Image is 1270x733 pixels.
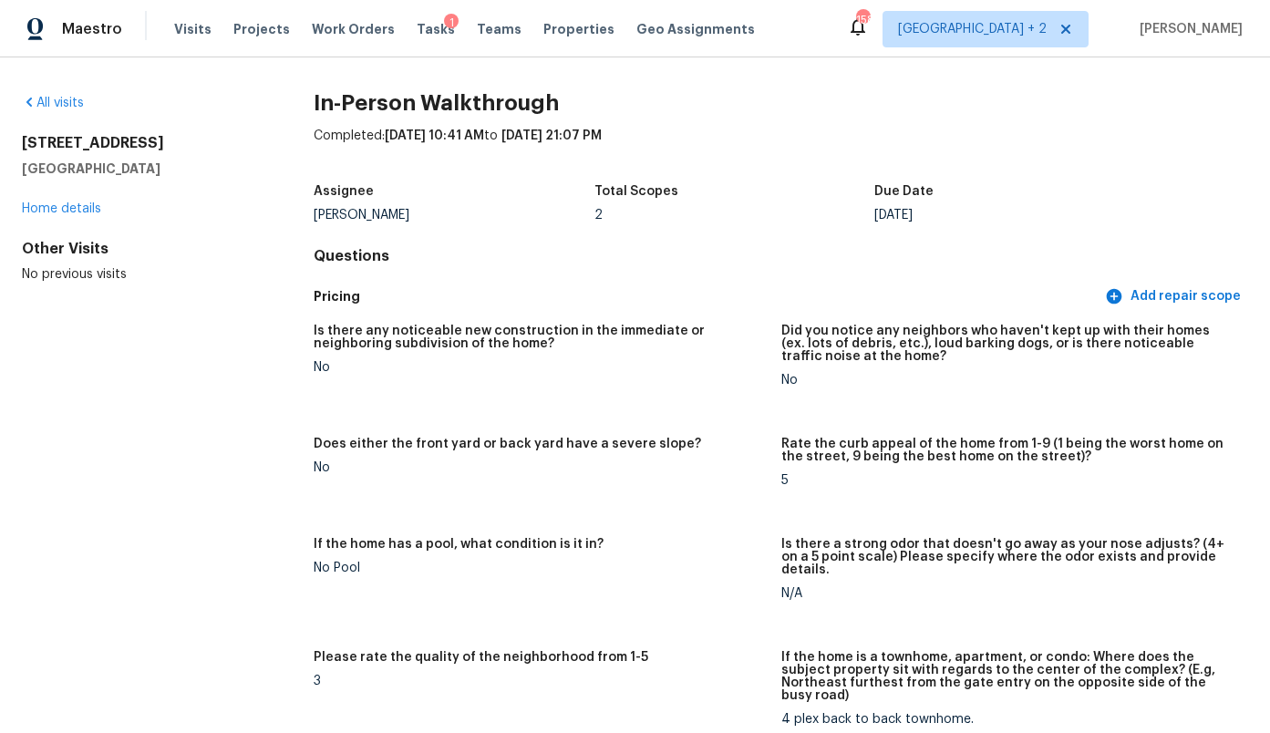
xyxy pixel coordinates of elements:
[477,20,521,38] span: Teams
[314,127,1248,174] div: Completed: to
[781,538,1234,576] h5: Is there a strong odor that doesn't go away as your nose adjusts? (4+ on a 5 point scale) Please ...
[314,247,1248,265] h4: Questions
[22,268,127,281] span: No previous visits
[501,129,602,142] span: [DATE] 21:07 PM
[233,20,290,38] span: Projects
[314,94,1248,112] h2: In-Person Walkthrough
[22,240,255,258] div: Other Visits
[22,134,255,152] h2: [STREET_ADDRESS]
[874,185,934,198] h5: Due Date
[781,374,1234,387] div: No
[417,23,455,36] span: Tasks
[314,562,766,574] div: No Pool
[781,587,1234,600] div: N/A
[1101,280,1248,314] button: Add repair scope
[312,20,395,38] span: Work Orders
[874,209,1154,222] div: [DATE]
[314,461,766,474] div: No
[898,20,1047,38] span: [GEOGRAPHIC_DATA] + 2
[781,651,1234,702] h5: If the home is a townhome, apartment, or condo: Where does the subject property sit with regards ...
[314,538,604,551] h5: If the home has a pool, what condition is it in?
[314,185,374,198] h5: Assignee
[314,325,766,350] h5: Is there any noticeable new construction in the immediate or neighboring subdivision of the home?
[314,651,648,664] h5: Please rate the quality of the neighborhood from 1-5
[314,209,594,222] div: [PERSON_NAME]
[314,361,766,374] div: No
[543,20,614,38] span: Properties
[781,713,1234,726] div: 4 plex back to back townhome.
[314,675,766,687] div: 3
[314,438,701,450] h5: Does either the front yard or back yard have a severe slope?
[856,11,869,29] div: 158
[22,202,101,215] a: Home details
[22,97,84,109] a: All visits
[594,209,874,222] div: 2
[62,20,122,38] span: Maestro
[781,325,1234,363] h5: Did you notice any neighbors who haven't kept up with their homes (ex. lots of debris, etc.), lou...
[444,14,459,32] div: 1
[781,474,1234,487] div: 5
[1132,20,1243,38] span: [PERSON_NAME]
[174,20,212,38] span: Visits
[781,438,1234,463] h5: Rate the curb appeal of the home from 1-9 (1 being the worst home on the street, 9 being the best...
[594,185,678,198] h5: Total Scopes
[22,160,255,178] h5: [GEOGRAPHIC_DATA]
[385,129,484,142] span: [DATE] 10:41 AM
[1109,285,1241,308] span: Add repair scope
[636,20,755,38] span: Geo Assignments
[314,287,1101,306] h5: Pricing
